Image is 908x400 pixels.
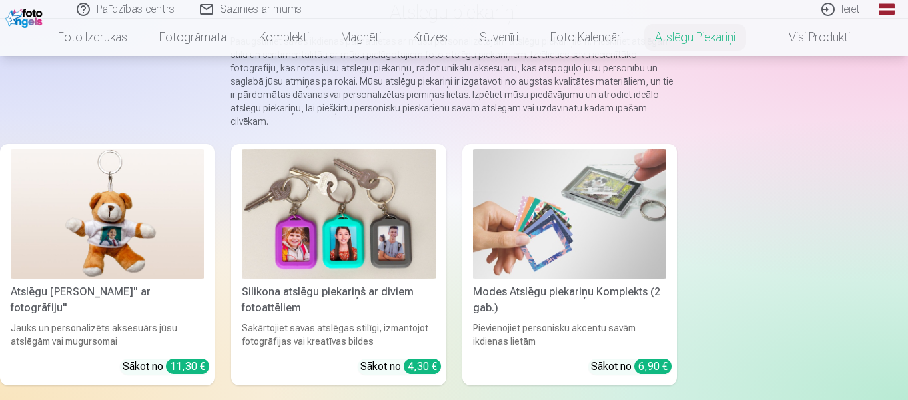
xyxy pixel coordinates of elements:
img: Silikona atslēgu piekariņš ar diviem fotoattēliem [242,149,435,279]
img: /fa1 [5,5,46,28]
a: Foto kalendāri [534,19,639,56]
img: Modes Atslēgu piekariņu Komplekts (2 gab.) [473,149,666,279]
div: Jauks un personalizēts aksesuārs jūsu atslēgām vai mugursomai [5,321,209,348]
a: Modes Atslēgu piekariņu Komplekts (2 gab.)Modes Atslēgu piekariņu Komplekts (2 gab.)Pievienojiet ... [462,144,677,385]
div: Sākot no [123,359,209,375]
a: Silikona atslēgu piekariņš ar diviem fotoattēliemSilikona atslēgu piekariņš ar diviem fotoattēlie... [231,144,446,385]
div: 4,30 € [404,359,441,374]
a: Suvenīri [464,19,534,56]
a: Fotogrāmata [143,19,243,56]
img: Atslēgu piekariņš Lācītis" ar fotogrāfiju" [11,149,204,279]
a: Atslēgu piekariņi [639,19,751,56]
div: 6,90 € [634,359,672,374]
a: Krūzes [397,19,464,56]
p: Paaugstiniet savas ikdienas pamatlietas ar mūsu personalizētajām atslēgu piekariņiem. Piešķiriet ... [230,35,678,128]
div: Modes Atslēgu piekariņu Komplekts (2 gab.) [468,284,672,316]
a: Foto izdrukas [42,19,143,56]
a: Magnēti [325,19,397,56]
div: Sākot no [360,359,441,375]
a: Komplekti [243,19,325,56]
div: Sākot no [591,359,672,375]
div: Atslēgu [PERSON_NAME]" ar fotogrāfiju" [5,284,209,316]
div: Pievienojiet personisku akcentu savām ikdienas lietām [468,321,672,348]
a: Visi produkti [751,19,866,56]
div: Sakārtojiet savas atslēgas stilīgi, izmantojot fotogrāfijas vai kreatīvas bildes [236,321,440,348]
div: Silikona atslēgu piekariņš ar diviem fotoattēliem [236,284,440,316]
div: 11,30 € [166,359,209,374]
